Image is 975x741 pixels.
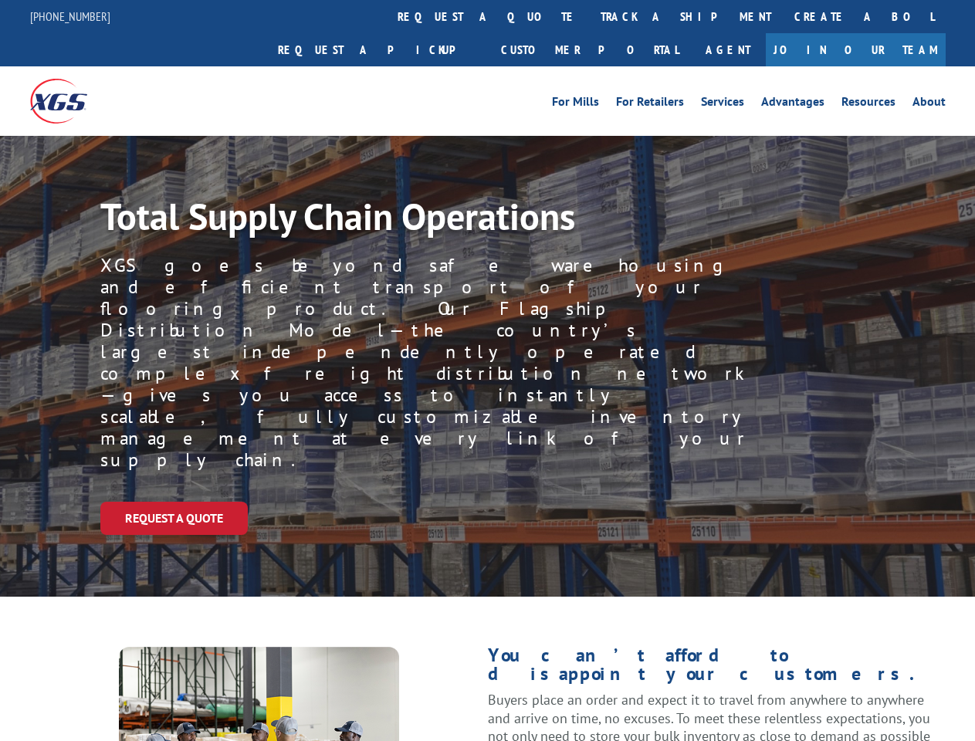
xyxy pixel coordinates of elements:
a: For Retailers [616,96,684,113]
p: XGS goes beyond safe warehousing and efficient transport of your flooring product. Our Flagship D... [100,255,748,471]
a: Advantages [761,96,824,113]
h1: Total Supply Chain Operations [100,198,726,242]
a: Join Our Team [766,33,946,66]
a: Request a Quote [100,502,248,535]
a: Customer Portal [489,33,690,66]
h1: You can’t afford to disappoint your customers. [488,646,946,691]
a: Request a pickup [266,33,489,66]
a: Agent [690,33,766,66]
a: Resources [841,96,895,113]
a: Services [701,96,744,113]
a: [PHONE_NUMBER] [30,8,110,24]
a: About [912,96,946,113]
a: For Mills [552,96,599,113]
